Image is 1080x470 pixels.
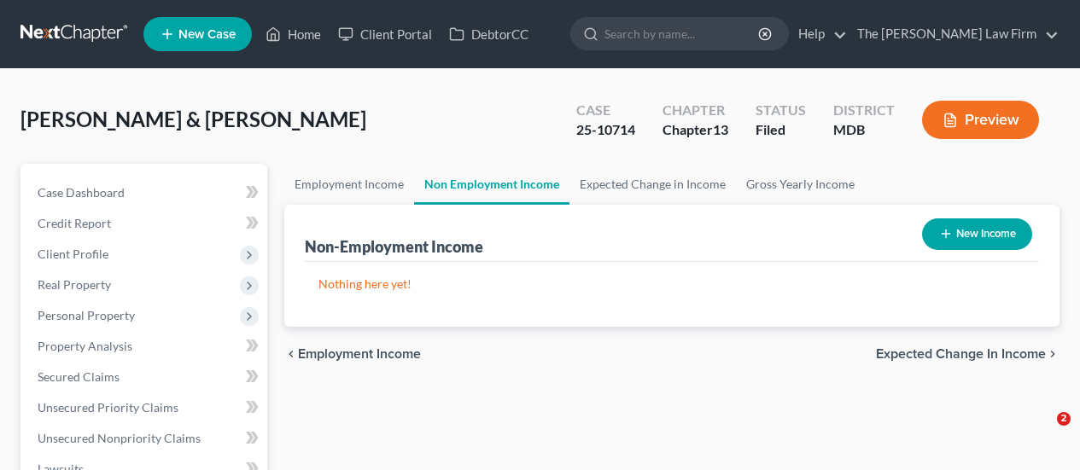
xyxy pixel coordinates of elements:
[576,120,635,140] div: 25-10714
[24,177,267,208] a: Case Dashboard
[441,19,537,49] a: DebtorCC
[713,121,728,137] span: 13
[257,19,330,49] a: Home
[38,277,111,292] span: Real Property
[305,236,483,257] div: Non-Employment Income
[178,28,236,41] span: New Case
[284,164,414,205] a: Employment Income
[24,423,267,454] a: Unsecured Nonpriority Claims
[1046,347,1060,361] i: chevron_right
[24,362,267,392] a: Secured Claims
[1022,412,1063,453] iframe: Intercom live chat
[604,18,761,49] input: Search by name...
[24,392,267,423] a: Unsecured Priority Claims
[284,347,421,361] button: chevron_left Employment Income
[756,101,806,120] div: Status
[790,19,847,49] a: Help
[922,218,1032,250] button: New Income
[833,101,895,120] div: District
[736,164,865,205] a: Gross Yearly Income
[1057,412,1071,426] span: 2
[330,19,441,49] a: Client Portal
[663,101,728,120] div: Chapter
[876,347,1046,361] span: Expected Change in Income
[922,101,1039,139] button: Preview
[876,347,1060,361] button: Expected Change in Income chevron_right
[20,107,366,131] span: [PERSON_NAME] & [PERSON_NAME]
[833,120,895,140] div: MDB
[849,19,1059,49] a: The [PERSON_NAME] Law Firm
[38,185,125,200] span: Case Dashboard
[318,276,1025,293] p: Nothing here yet!
[38,247,108,261] span: Client Profile
[298,347,421,361] span: Employment Income
[663,120,728,140] div: Chapter
[576,101,635,120] div: Case
[24,208,267,239] a: Credit Report
[414,164,569,205] a: Non Employment Income
[38,400,178,415] span: Unsecured Priority Claims
[38,216,111,230] span: Credit Report
[24,331,267,362] a: Property Analysis
[38,431,201,445] span: Unsecured Nonpriority Claims
[284,347,298,361] i: chevron_left
[569,164,736,205] a: Expected Change in Income
[38,339,132,353] span: Property Analysis
[38,308,135,322] span: Personal Property
[38,369,120,384] span: Secured Claims
[756,120,806,140] div: Filed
